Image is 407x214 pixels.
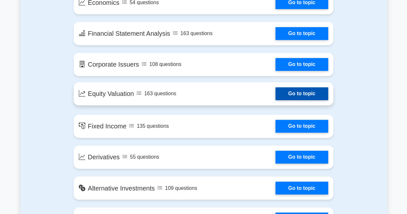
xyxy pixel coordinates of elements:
a: Go to topic [275,87,328,100]
a: Go to topic [275,181,328,194]
a: Go to topic [275,27,328,40]
a: Go to topic [275,151,328,163]
a: Go to topic [275,58,328,71]
a: Go to topic [275,120,328,133]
